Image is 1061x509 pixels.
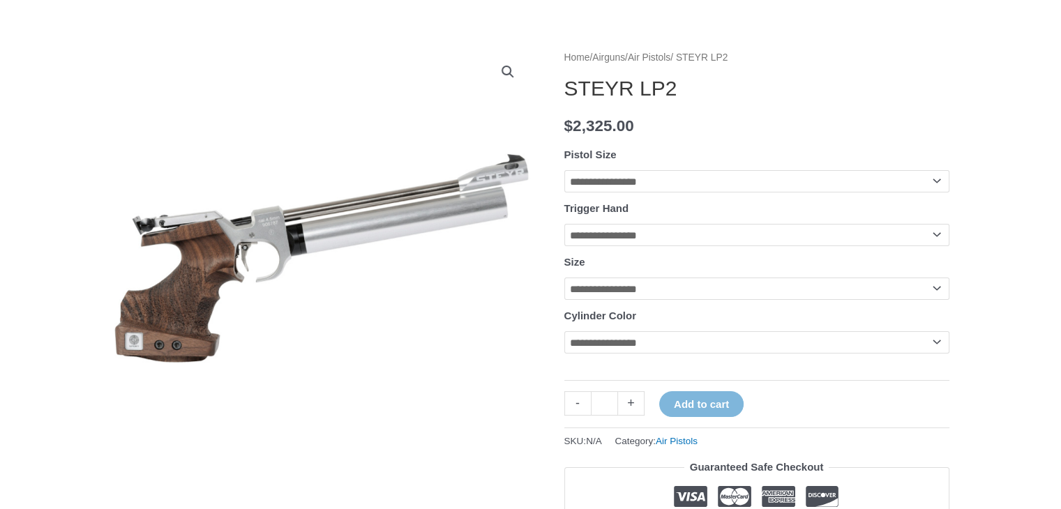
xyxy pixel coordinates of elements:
span: SKU: [564,432,602,450]
label: Pistol Size [564,149,617,160]
a: Airguns [592,52,625,63]
button: Add to cart [659,391,744,417]
a: - [564,391,591,416]
a: View full-screen image gallery [495,59,520,84]
legend: Guaranteed Safe Checkout [684,457,829,477]
a: Air Pistols [628,52,670,63]
label: Size [564,256,585,268]
h1: STEYR LP2 [564,76,949,101]
span: $ [564,117,573,135]
label: Cylinder Color [564,310,636,321]
a: + [618,391,645,416]
label: Trigger Hand [564,202,629,214]
a: Air Pistols [656,436,698,446]
span: N/A [586,436,602,446]
span: Category: [615,432,698,450]
a: Home [564,52,590,63]
input: Product quantity [591,391,618,416]
bdi: 2,325.00 [564,117,634,135]
nav: Breadcrumb [564,49,949,67]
